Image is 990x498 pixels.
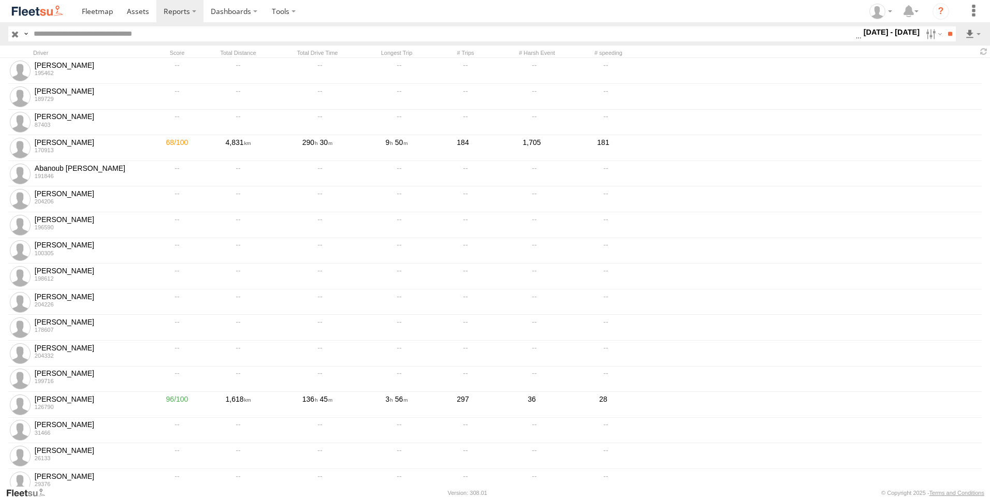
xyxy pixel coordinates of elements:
span: Refresh [978,47,990,56]
div: 196590 [35,224,145,230]
div: Version: 308.01 [448,490,487,496]
div: 178607 [35,327,145,333]
a: [PERSON_NAME] [35,394,145,404]
div: # Harsh Event [503,49,571,56]
a: [PERSON_NAME] [35,420,145,429]
div: 191846 [35,173,145,179]
div: 29376 [35,481,145,487]
a: [PERSON_NAME] [35,61,145,70]
span: 290 [302,138,318,147]
a: Terms and Conditions [929,490,984,496]
span: 45 [319,395,332,403]
div: 100305 [35,250,145,256]
a: [PERSON_NAME] [35,266,145,275]
div: 126790 [35,404,145,410]
a: [PERSON_NAME] [35,86,145,96]
span: 56 [395,395,408,403]
span: 136 [302,395,318,403]
div: Longest Trip [366,49,428,56]
div: 199716 [35,378,145,384]
a: [PERSON_NAME] [35,240,145,250]
label: Search Filter Options [922,26,944,41]
a: [PERSON_NAME] [35,292,145,301]
div: 87403 [35,122,145,128]
div: 204332 [35,353,145,359]
div: 170913 [35,147,145,153]
a: 184 [432,136,494,160]
a: [PERSON_NAME] [35,343,145,353]
a: [PERSON_NAME] [35,317,145,327]
img: fleetsu-logo-horizontal.svg [10,4,64,18]
div: 31466 [35,430,145,436]
a: [PERSON_NAME] [35,112,145,121]
i: ? [933,3,949,20]
div: 204226 [35,301,145,307]
div: 1,705 [498,136,565,160]
div: Total Distance [207,49,269,56]
div: Total Drive Time [273,49,361,56]
a: 297 [432,393,494,417]
div: 198612 [35,275,145,282]
a: [PERSON_NAME] [35,215,145,224]
div: 28 [570,393,637,417]
div: 1,618 [207,393,269,417]
a: Visit our Website [6,488,53,498]
span: 50 [395,138,408,147]
div: 195462 [35,70,145,76]
div: 36 [498,393,565,417]
div: Driver [33,49,147,56]
div: 26133 [35,455,145,461]
a: [PERSON_NAME] [35,472,145,481]
label: Search Query [22,26,30,41]
a: [PERSON_NAME] [35,446,145,455]
a: [PERSON_NAME] [35,138,145,147]
div: 181 [570,136,637,160]
a: 68 [151,136,203,160]
a: 96 [151,393,203,417]
span: 9 [386,138,393,147]
a: Abanoub [PERSON_NAME] [35,164,145,173]
div: 189729 [35,96,145,102]
div: # Trips [432,49,499,56]
div: # speeding [575,49,642,56]
div: © Copyright 2025 - [881,490,984,496]
div: 4,831 [207,136,269,160]
label: Export results as... [964,26,982,41]
a: [PERSON_NAME] [35,189,145,198]
a: [PERSON_NAME] [35,369,145,378]
div: Mohammed Khalid [866,4,896,19]
span: 3 [386,395,393,403]
div: 204206 [35,198,145,204]
div: Score [151,49,203,56]
label: [DATE] - [DATE] [862,26,922,38]
span: 30 [319,138,332,147]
